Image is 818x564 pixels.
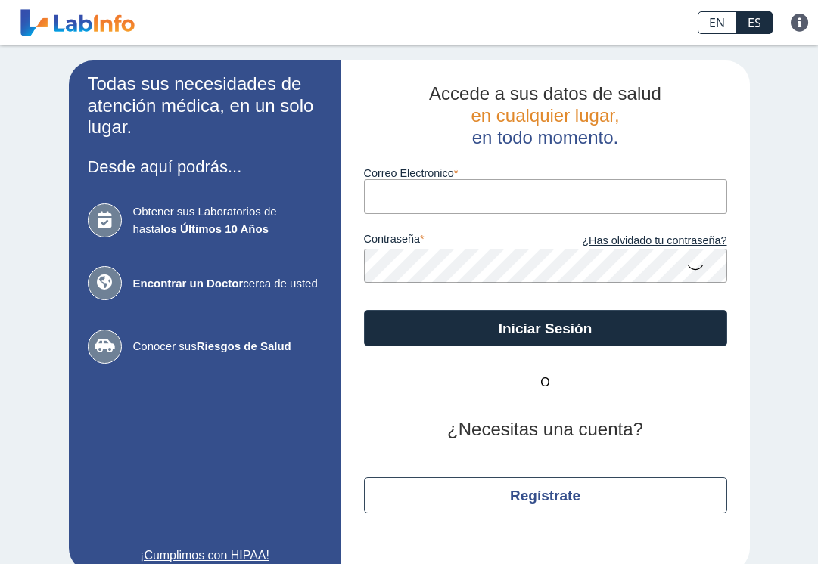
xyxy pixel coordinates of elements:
button: Iniciar Sesión [364,310,727,346]
span: Conocer sus [133,338,322,355]
label: Correo Electronico [364,167,727,179]
a: ¿Has olvidado tu contraseña? [546,233,727,249]
h2: Todas sus necesidades de atención médica, en un solo lugar. [88,73,322,138]
button: Regístrate [364,477,727,513]
span: en todo momento. [472,127,618,147]
b: Riesgos de Salud [197,339,291,352]
span: Obtener sus Laboratorios de hasta [133,203,322,237]
label: contraseña [364,233,546,249]
span: cerca de usted [133,275,322,293]
span: en cualquier lugar, [471,105,619,126]
span: Accede a sus datos de salud [429,83,661,104]
a: ES [736,11,773,34]
span: O [500,373,591,392]
h3: Desde aquí podrás... [88,157,322,176]
b: Encontrar un Doctor [133,277,244,290]
h2: ¿Necesitas una cuenta? [364,419,727,441]
a: EN [698,11,736,34]
b: los Últimos 10 Años [160,222,269,235]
